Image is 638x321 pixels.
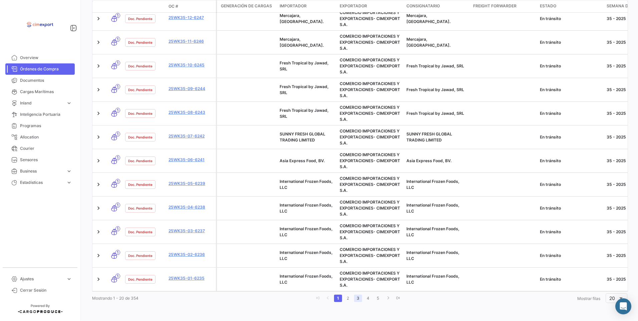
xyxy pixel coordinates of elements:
[169,133,213,139] a: 25WK35-07-6242
[344,295,352,302] a: 2
[5,131,75,143] a: Allocation
[406,13,450,24] span: Mercajara, SL.
[115,274,120,279] span: 1
[394,295,402,302] a: go to last page
[540,134,601,140] div: En tránsito
[280,13,324,24] span: Mercajara, SL.
[353,293,363,304] li: page 3
[406,3,440,9] span: Consignatario
[221,3,272,9] span: Generación de cargas
[540,39,601,45] div: En tránsito
[169,228,213,234] a: 25WK35-03-6237
[128,87,152,92] span: Doc. Pendiente
[95,63,102,69] a: Expand/Collapse Row
[169,3,178,9] span: OC #
[20,111,72,117] span: Inteligencia Portuaria
[66,276,72,282] span: expand_more
[95,86,102,93] a: Expand/Collapse Row
[66,180,72,186] span: expand_more
[128,40,152,45] span: Doc. Pendiente
[20,157,72,163] span: Sensores
[166,1,216,12] datatable-header-cell: OC #
[115,13,120,18] span: 1
[340,81,400,98] span: COMERCIO IMPORTACIONES Y EXPORTACIONES- CIMEXPORT S.A.
[280,3,307,9] span: Importador
[540,276,601,282] div: En tránsito
[128,277,152,282] span: Doc. Pendiente
[95,157,102,164] a: Expand/Collapse Row
[473,3,517,9] span: Freight Forwarder
[334,295,342,302] a: 1
[95,39,102,46] a: Expand/Collapse Row
[354,295,362,302] a: 3
[373,293,383,304] li: page 5
[615,298,631,314] div: Abrir Intercom Messenger
[333,293,343,304] li: page 1
[106,4,122,9] datatable-header-cell: Modo de Transporte
[363,293,373,304] li: page 4
[128,182,152,187] span: Doc. Pendiente
[169,15,213,21] a: 25WK35-12-6247
[406,111,464,116] span: Fresh Tropical by Jawad, SRL
[20,180,63,186] span: Estadísticas
[337,0,404,12] datatable-header-cell: Exportador
[470,0,537,12] datatable-header-cell: Freight Forwarder
[5,143,75,154] a: Courier
[20,276,63,282] span: Ajustes
[20,145,72,151] span: Courier
[406,63,464,68] span: Fresh Tropical by Jawad, SRL
[280,131,325,142] span: SUNNY FRESH GLOBAL TRADING LIMITED
[406,37,450,48] span: Mercajara, SL.
[115,84,120,89] span: 1
[66,100,72,106] span: expand_more
[128,206,152,211] span: Doc. Pendiente
[128,229,152,235] span: Doc. Pendiente
[115,108,120,113] span: 1
[169,181,213,187] a: 25WK35-05-6239
[95,276,102,283] a: Expand/Collapse Row
[128,63,152,69] span: Doc. Pendiente
[340,176,400,193] span: COMERCIO IMPORTACIONES Y EXPORTACIONES- CIMEXPORT S.A.
[95,15,102,22] a: Expand/Collapse Row
[540,158,601,164] div: En tránsito
[340,152,400,169] span: COMERCIO IMPORTACIONES Y EXPORTACIONES- CIMEXPORT S.A.
[540,63,601,69] div: En tránsito
[5,120,75,131] a: Programas
[280,108,329,119] span: Fresh Tropical by Jawad, SRL
[128,16,152,21] span: Doc. Pendiente
[92,296,138,301] span: Mostrando 1 - 20 de 354
[122,4,166,9] datatable-header-cell: Estado Doc.
[115,60,120,65] span: 1
[340,128,400,145] span: COMERCIO IMPORTACIONES Y EXPORTACIONES- CIMEXPORT S.A.
[609,295,615,301] span: 20
[115,131,120,136] span: 1
[280,158,325,163] span: Asia Express Food, BV.
[324,295,332,302] a: go to previous page
[115,37,120,42] span: 1
[280,203,333,214] span: International Frozen Foods, LLC
[115,203,120,208] span: 1
[217,0,277,12] datatable-header-cell: Generación de cargas
[406,203,459,214] span: International Frozen Foods, LLC
[540,205,601,211] div: En tránsito
[277,0,337,12] datatable-header-cell: Importador
[540,16,601,22] div: En tránsito
[406,250,459,261] span: International Frozen Foods, LLC
[406,179,459,190] span: International Frozen Foods, LLC
[340,34,400,51] span: COMERCIO IMPORTACIONES Y EXPORTACIONES- CIMEXPORT S.A.
[95,110,102,117] a: Expand/Collapse Row
[23,8,57,41] img: logo-cimexport.png
[169,38,213,44] a: 25WK35-11-6246
[280,84,329,95] span: Fresh Tropical by Jawad, SRL
[169,275,213,281] a: 25WK35-01-6235
[343,293,353,304] li: page 2
[20,55,72,61] span: Overview
[540,182,601,188] div: En tránsito
[95,229,102,235] a: Expand/Collapse Row
[169,157,213,163] a: 25WK35-06-6241
[280,226,333,237] span: International Frozen Foods, LLC
[20,287,72,293] span: Cerrar Sesión
[95,134,102,140] a: Expand/Collapse Row
[340,105,400,122] span: COMERCIO IMPORTACIONES Y EXPORTACIONES- CIMEXPORT S.A.
[5,75,75,86] a: Documentos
